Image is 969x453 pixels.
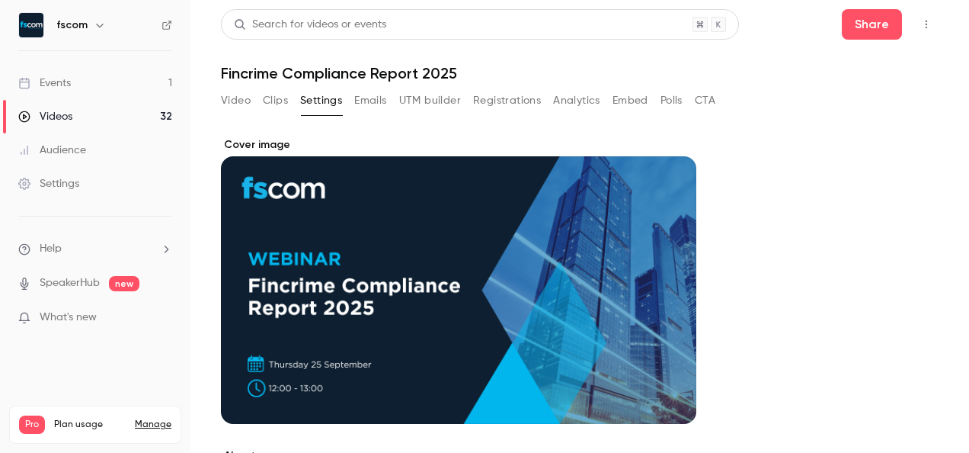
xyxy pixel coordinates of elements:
[54,419,126,431] span: Plan usage
[18,75,71,91] div: Events
[473,88,541,113] button: Registrations
[234,17,386,33] div: Search for videos or events
[221,137,696,153] label: Cover image
[18,176,79,191] div: Settings
[56,18,88,33] h6: fscom
[354,88,386,113] button: Emails
[109,276,139,291] span: new
[612,88,648,113] button: Embed
[221,137,696,424] section: Cover image
[40,275,100,291] a: SpeakerHub
[695,88,715,113] button: CTA
[40,241,62,257] span: Help
[135,419,171,431] a: Manage
[154,311,172,325] iframe: Noticeable Trigger
[842,9,902,40] button: Share
[914,12,939,37] button: Top Bar Actions
[399,88,461,113] button: UTM builder
[18,143,86,158] div: Audience
[40,310,97,326] span: What's new
[221,88,251,113] button: Video
[18,241,172,257] li: help-dropdown-opener
[19,13,43,37] img: fscom
[553,88,600,113] button: Analytics
[660,88,683,113] button: Polls
[221,64,939,82] h1: Fincrime Compliance Report 2025
[263,88,288,113] button: Clips
[18,109,72,124] div: Videos
[300,88,342,113] button: Settings
[19,416,45,434] span: Pro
